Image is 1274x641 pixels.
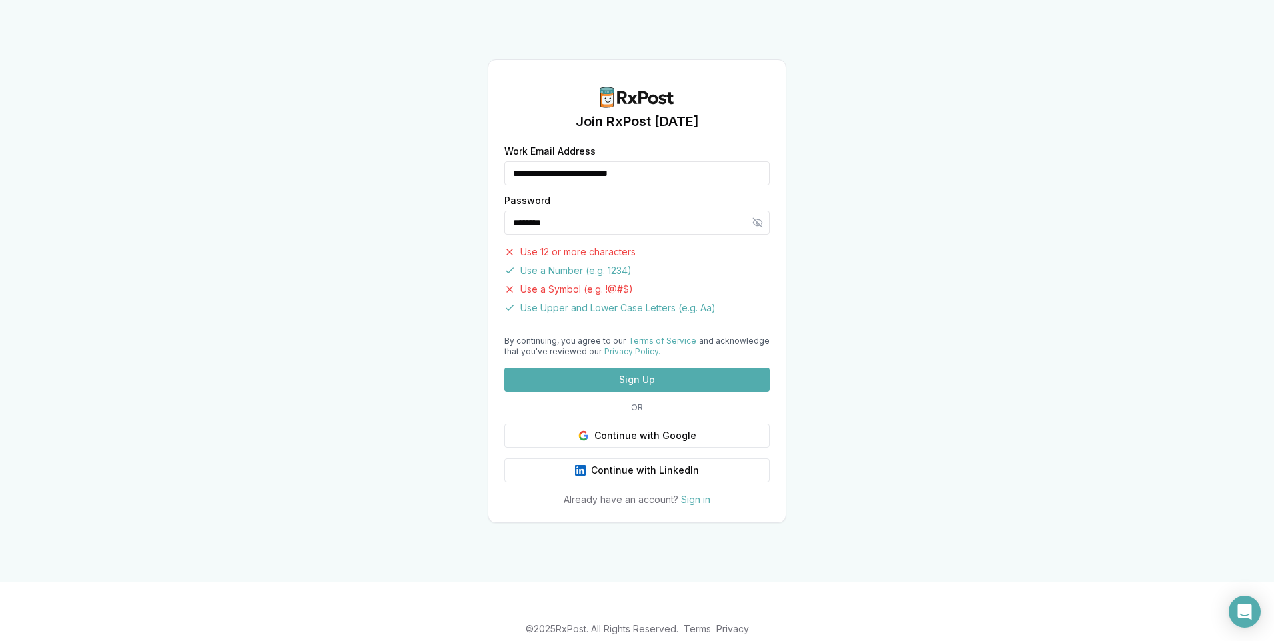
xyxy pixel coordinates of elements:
img: RxPost Logo [594,87,680,108]
span: OR [626,402,648,413]
button: Sign Up [504,368,770,392]
button: Continue with LinkedIn [504,458,770,482]
span: Already have an account? [564,494,678,505]
button: Hide password [746,211,770,235]
a: Privacy [716,623,749,634]
a: Terms [684,623,711,634]
a: Sign in [681,494,710,505]
button: Continue with Google [504,424,770,448]
span: Use a Symbol (e.g. !@#$) [520,283,633,296]
label: Password [504,196,770,205]
span: Use Upper and Lower Case Letters (e.g. Aa) [520,301,716,315]
div: By continuing, you agree to our and acknowledge that you've reviewed our [504,336,770,357]
h1: Join RxPost [DATE] [576,112,699,131]
span: Use 12 or more characters [520,245,636,259]
img: Google [578,430,589,441]
img: LinkedIn [575,465,586,476]
a: Terms of Service [628,336,696,346]
label: Work Email Address [504,147,770,156]
span: Use a Number (e.g. 1234) [520,264,632,277]
div: Open Intercom Messenger [1229,596,1261,628]
a: Privacy Policy. [604,346,660,356]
